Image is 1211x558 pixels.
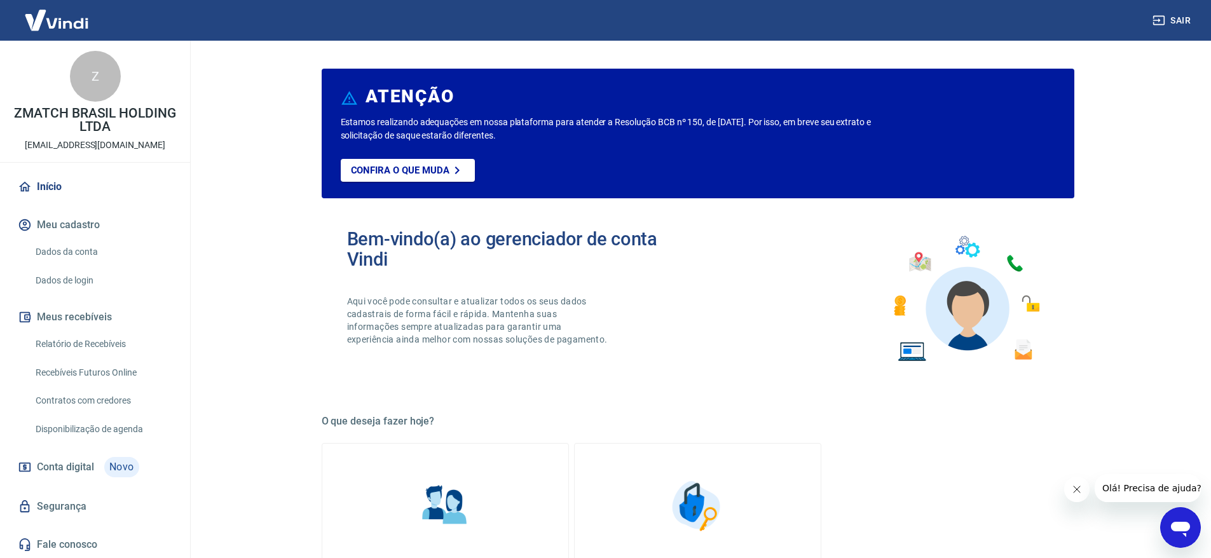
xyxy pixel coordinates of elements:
div: Z [70,51,121,102]
button: Meu cadastro [15,211,175,239]
img: Vindi [15,1,98,39]
a: Dados da conta [31,239,175,265]
iframe: Fechar mensagem [1064,477,1090,502]
h6: ATENÇÃO [366,90,454,103]
p: Estamos realizando adequações em nossa plataforma para atender a Resolução BCB nº 150, de [DATE].... [341,116,912,142]
a: Dados de login [31,268,175,294]
img: Informações pessoais [413,474,477,538]
a: Confira o que muda [341,159,475,182]
iframe: Mensagem da empresa [1095,474,1201,502]
a: Disponibilização de agenda [31,416,175,442]
p: Confira o que muda [351,165,449,176]
span: Olá! Precisa de ajuda? [8,9,107,19]
button: Sair [1150,9,1196,32]
a: Contratos com credores [31,388,175,414]
a: Recebíveis Futuros Online [31,360,175,386]
iframe: Botão para abrir a janela de mensagens [1160,507,1201,548]
h2: Bem-vindo(a) ao gerenciador de conta Vindi [347,229,698,269]
img: Segurança [666,474,729,538]
p: [EMAIL_ADDRESS][DOMAIN_NAME] [25,139,165,152]
p: Aqui você pode consultar e atualizar todos os seus dados cadastrais de forma fácil e rápida. Mant... [347,295,610,346]
a: Relatório de Recebíveis [31,331,175,357]
button: Meus recebíveis [15,303,175,331]
h5: O que deseja fazer hoje? [322,415,1074,428]
span: Conta digital [37,458,94,476]
a: Segurança [15,493,175,521]
a: Conta digitalNovo [15,452,175,482]
a: Início [15,173,175,201]
span: Novo [104,457,139,477]
p: ZMATCH BRASIL HOLDING LTDA [10,107,180,133]
img: Imagem de um avatar masculino com diversos icones exemplificando as funcionalidades do gerenciado... [882,229,1049,369]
